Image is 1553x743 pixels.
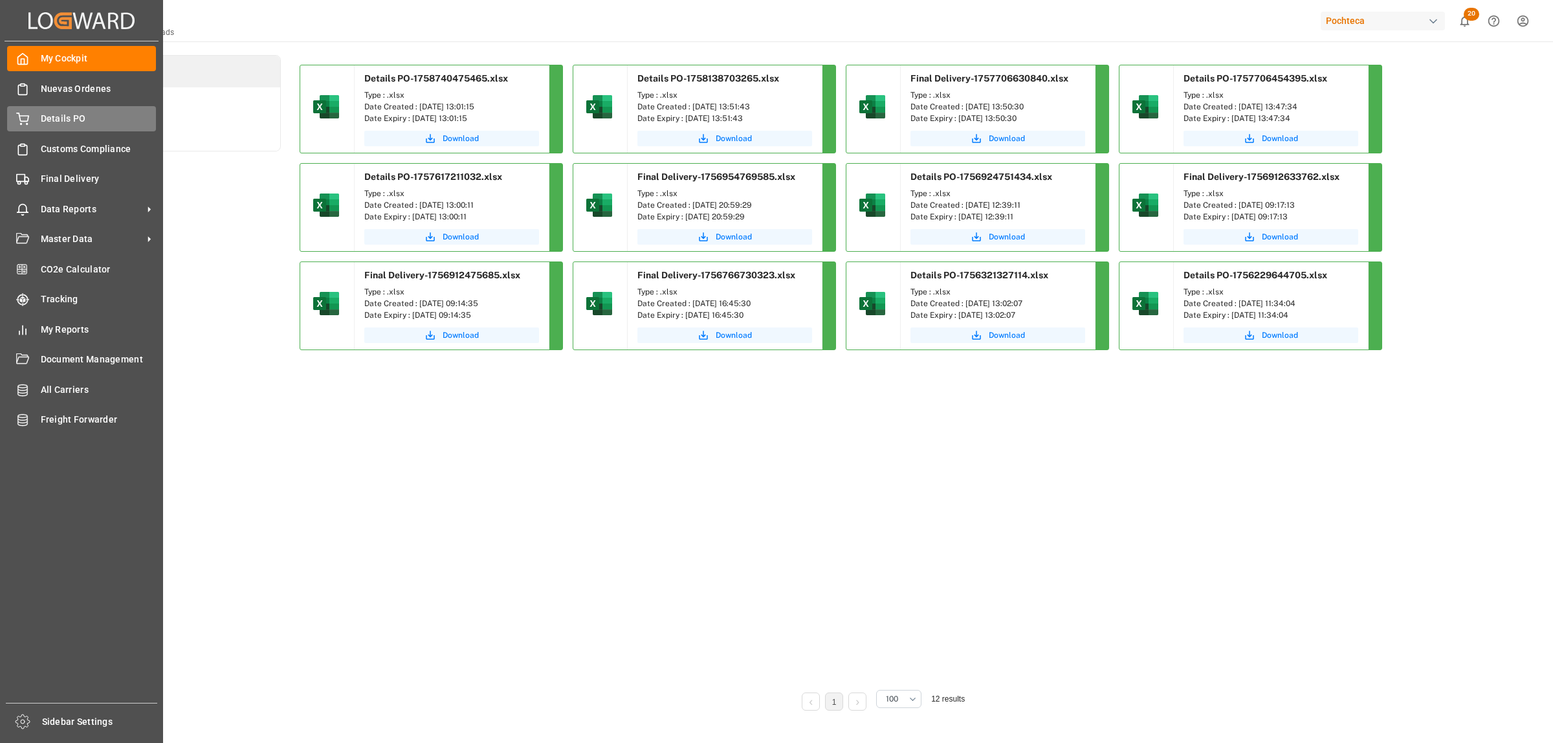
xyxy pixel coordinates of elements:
a: CO2e Calculator [7,256,156,282]
div: Type : .xlsx [364,188,539,199]
span: Final Delivery-1756912475685.xlsx [364,270,520,280]
span: Download [989,231,1025,243]
span: Download [1262,133,1298,144]
button: Download [910,229,1085,245]
div: Date Created : [DATE] 09:14:35 [364,298,539,309]
div: Date Created : [DATE] 13:01:15 [364,101,539,113]
span: Final Delivery-1756766730323.xlsx [637,270,795,280]
div: Date Created : [DATE] 09:17:13 [1184,199,1358,211]
img: microsoft-excel-2019--v1.png [857,91,888,122]
span: Details PO-1757617211032.xlsx [364,172,502,182]
button: Download [637,327,812,343]
div: Date Expiry : [DATE] 13:01:15 [364,113,539,124]
a: Tasks [60,87,280,119]
div: Type : .xlsx [637,188,812,199]
a: Activity [60,119,280,151]
span: Nuevas Ordenes [41,82,157,96]
button: Download [1184,131,1358,146]
button: Download [910,131,1085,146]
div: Date Expiry : [DATE] 16:45:30 [637,309,812,321]
span: Sidebar Settings [42,715,158,729]
button: open menu [876,690,921,708]
button: Download [910,327,1085,343]
div: Date Created : [DATE] 13:50:30 [910,101,1085,113]
span: Details PO [41,112,157,126]
button: Download [1184,229,1358,245]
div: Date Created : [DATE] 13:51:43 [637,101,812,113]
span: Master Data [41,232,143,246]
a: Download [364,131,539,146]
span: Download [716,231,752,243]
a: Nuevas Ordenes [7,76,156,101]
div: Type : .xlsx [1184,286,1358,298]
div: Type : .xlsx [1184,188,1358,199]
span: Final Delivery-1757706630840.xlsx [910,73,1068,83]
a: Freight Forwarder [7,407,156,432]
div: Type : .xlsx [910,188,1085,199]
button: Download [364,229,539,245]
span: Final Delivery [41,172,157,186]
a: 1 [832,698,837,707]
button: Pochteca [1321,8,1450,33]
button: Download [364,327,539,343]
span: Document Management [41,353,157,366]
span: Freight Forwarder [41,413,157,427]
span: CO2e Calculator [41,263,157,276]
div: Date Expiry : [DATE] 09:14:35 [364,309,539,321]
img: microsoft-excel-2019--v1.png [857,288,888,319]
div: Pochteca [1321,12,1445,30]
div: Type : .xlsx [364,89,539,101]
div: Date Expiry : [DATE] 12:39:11 [910,211,1085,223]
span: Details PO-1758740475465.xlsx [364,73,508,83]
span: 100 [886,693,898,705]
span: Download [716,133,752,144]
span: Download [716,329,752,341]
span: Download [989,329,1025,341]
a: Download [637,131,812,146]
div: Date Created : [DATE] 13:02:07 [910,298,1085,309]
a: Document Management [7,347,156,372]
span: Download [1262,231,1298,243]
span: Final Delivery-1756954769585.xlsx [637,172,795,182]
div: Date Created : [DATE] 13:00:11 [364,199,539,211]
span: Details PO-1756229644705.xlsx [1184,270,1327,280]
div: Date Expiry : [DATE] 20:59:29 [637,211,812,223]
div: Type : .xlsx [910,89,1085,101]
a: My Reports [7,316,156,342]
span: Data Reports [41,203,143,216]
button: Help Center [1479,6,1508,36]
div: Date Created : [DATE] 16:45:30 [637,298,812,309]
div: Date Created : [DATE] 20:59:29 [637,199,812,211]
span: Details PO-1756924751434.xlsx [910,172,1052,182]
li: Previous Page [802,693,820,711]
img: microsoft-excel-2019--v1.png [1130,91,1161,122]
a: Downloads [60,56,280,87]
div: Type : .xlsx [364,286,539,298]
div: Date Expiry : [DATE] 13:00:11 [364,211,539,223]
span: Final Delivery-1756912633762.xlsx [1184,172,1339,182]
span: My Cockpit [41,52,157,65]
div: Date Expiry : [DATE] 09:17:13 [1184,211,1358,223]
a: My Cockpit [7,46,156,71]
div: Date Expiry : [DATE] 11:34:04 [1184,309,1358,321]
img: microsoft-excel-2019--v1.png [1130,190,1161,221]
span: Details PO-1757706454395.xlsx [1184,73,1327,83]
button: show 20 new notifications [1450,6,1479,36]
img: microsoft-excel-2019--v1.png [584,190,615,221]
img: microsoft-excel-2019--v1.png [857,190,888,221]
div: Type : .xlsx [910,286,1085,298]
div: Date Created : [DATE] 12:39:11 [910,199,1085,211]
span: All Carriers [41,383,157,397]
a: Final Delivery [7,166,156,192]
button: Download [1184,327,1358,343]
span: 20 [1464,8,1479,21]
img: microsoft-excel-2019--v1.png [1130,288,1161,319]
